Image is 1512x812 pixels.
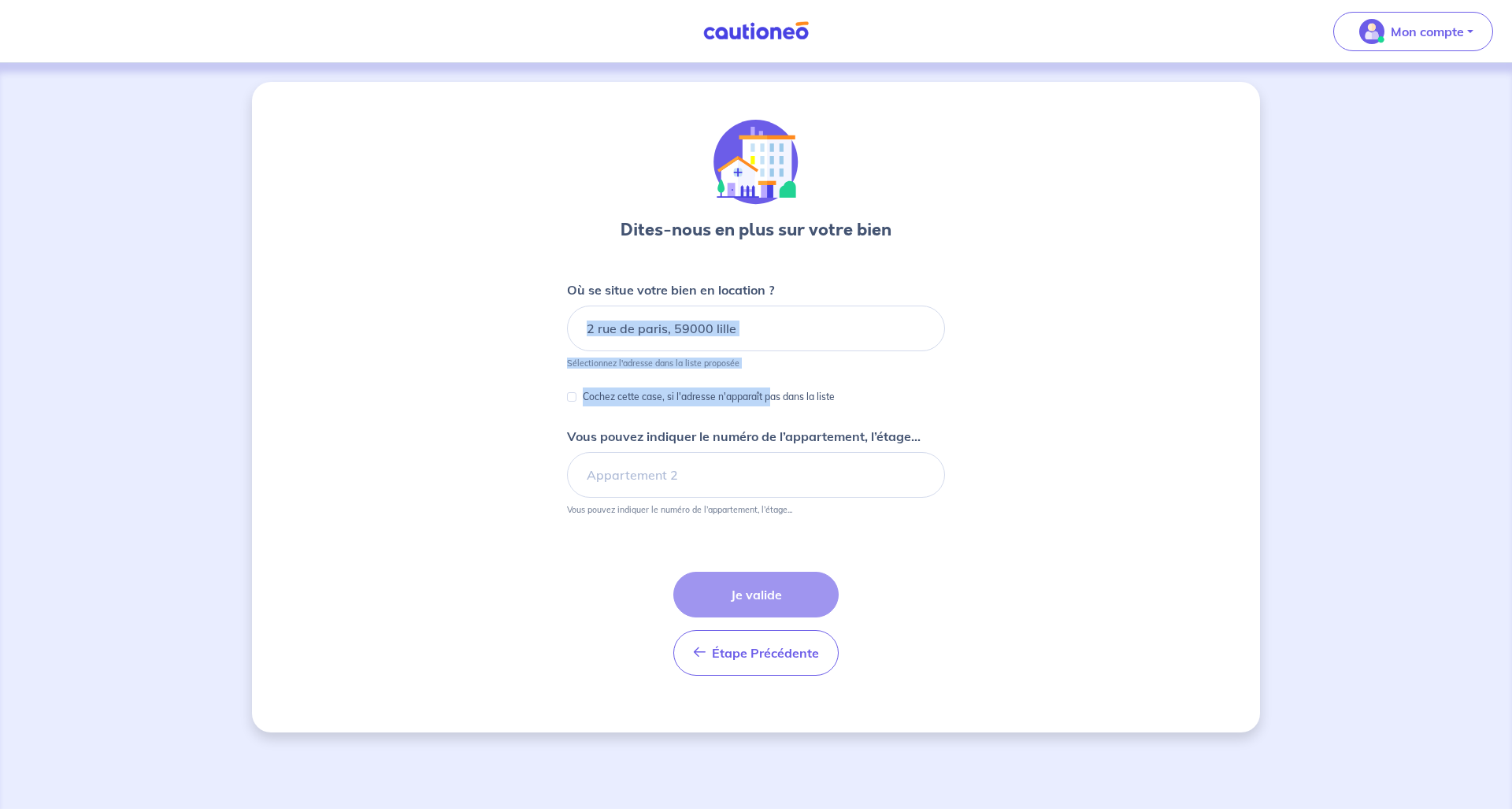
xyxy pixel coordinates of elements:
img: illu_account_valid_menu.svg [1359,19,1384,44]
button: illu_account_valid_menu.svgMon compte [1333,12,1493,51]
p: Où se situe votre bien en location ? [567,280,774,299]
h3: Dites-nous en plus sur votre bien [621,217,891,243]
img: Cautioneo [697,21,815,41]
button: Étape Précédente [673,630,839,676]
p: Cochez cette case, si l'adresse n'apparaît pas dans la liste [583,387,835,406]
p: Sélectionnez l'adresse dans la liste proposée [567,358,739,369]
img: illu_houses.svg [713,120,799,205]
p: Vous pouvez indiquer le numéro de l’appartement, l’étage... [567,427,921,446]
input: 2 rue de paris, 59000 lille [567,306,945,351]
p: Vous pouvez indiquer le numéro de l’appartement, l’étage... [567,504,792,515]
span: Étape Précédente [712,645,819,661]
input: Appartement 2 [567,452,945,498]
p: Mon compte [1391,22,1464,41]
